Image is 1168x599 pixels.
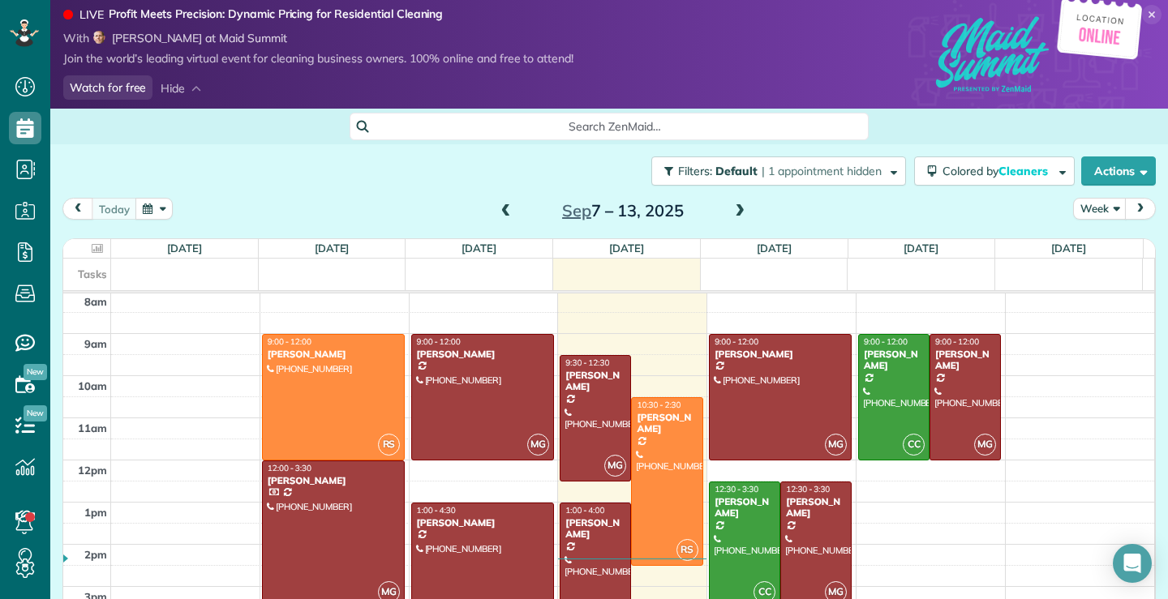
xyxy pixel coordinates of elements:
[715,336,758,347] span: 9:00 - 12:00
[1125,198,1156,220] button: next
[637,400,681,410] span: 10:30 - 2:30
[565,517,626,541] div: [PERSON_NAME]
[267,349,400,360] div: [PERSON_NAME]
[522,202,724,220] h2: 7 – 13, 2025
[378,434,400,456] span: RS
[112,31,287,45] span: [PERSON_NAME] at Maid Summit
[904,242,938,255] a: [DATE]
[676,539,698,561] span: RS
[604,455,626,477] span: MG
[167,242,202,255] a: [DATE]
[24,364,47,380] span: New
[79,6,104,24] div: LIVE
[24,405,47,421] span: New
[1051,242,1086,255] a: [DATE]
[1081,156,1156,186] button: Actions
[78,379,107,392] span: 10am
[1073,198,1127,220] button: Week
[863,349,925,372] div: [PERSON_NAME]
[527,434,549,456] span: MG
[651,156,906,186] button: Filters: Default | 1 appointment hidden
[762,164,882,178] span: | 1 appointment hidden
[1113,544,1152,583] div: Open Intercom Messenger
[78,421,107,434] span: 11am
[714,496,775,520] div: [PERSON_NAME]
[864,336,908,347] span: 9:00 - 12:00
[998,164,1050,178] span: Cleaners
[84,337,107,350] span: 9am
[565,357,609,368] span: 9:30 - 12:30
[268,463,311,473] span: 12:00 - 3:30
[935,336,979,347] span: 9:00 - 12:00
[565,370,626,393] div: [PERSON_NAME]
[63,31,89,45] span: With
[565,505,604,516] span: 1:00 - 4:00
[268,336,311,347] span: 9:00 - 12:00
[109,6,444,24] strong: Profit Meets Precision: Dynamic Pricing for Residential Cleaning
[63,75,152,101] a: Watch for free
[636,412,698,435] div: [PERSON_NAME]
[714,349,847,360] div: [PERSON_NAME]
[62,198,93,220] button: prev
[78,464,107,477] span: 12pm
[92,198,137,220] button: today
[786,484,830,494] span: 12:30 - 3:30
[92,31,105,44] img: eric-emms-1dc0b960be489f0b5332433d4fb03c2273338208315b624d43a84e7e22b6eddb.png
[715,164,758,178] span: Default
[315,242,350,255] a: [DATE]
[974,434,996,456] span: MG
[914,156,1075,186] button: Colored byCleaners
[84,295,107,308] span: 8am
[562,200,591,220] span: Sep
[84,506,107,519] span: 1pm
[78,267,107,280] span: Tasks
[609,242,644,255] a: [DATE]
[715,484,758,494] span: 12:30 - 3:30
[417,336,461,347] span: 9:00 - 12:00
[417,505,456,516] span: 1:00 - 4:30
[416,349,549,360] div: [PERSON_NAME]
[63,46,573,71] div: Join the world’s leading virtual event for cleaning business owners. 100% online and free to attend!
[934,349,996,372] div: [PERSON_NAME]
[267,475,400,486] div: [PERSON_NAME]
[757,242,792,255] a: [DATE]
[825,434,847,456] span: MG
[903,434,925,456] span: CC
[678,164,712,178] span: Filters:
[84,548,107,561] span: 2pm
[943,164,1054,178] span: Colored by
[643,156,906,186] a: Filters: Default | 1 appointment hidden
[785,496,847,520] div: [PERSON_NAME]
[462,242,496,255] a: [DATE]
[416,517,549,528] div: [PERSON_NAME]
